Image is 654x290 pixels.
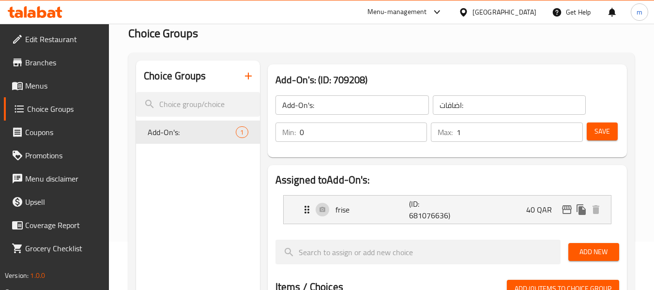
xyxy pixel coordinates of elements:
span: 1.0.0 [30,269,45,282]
span: Upsell [25,196,102,208]
p: (ID: 681076636) [409,198,458,221]
a: Coupons [4,121,109,144]
span: Add-On's: [148,126,236,138]
div: Menu-management [367,6,427,18]
p: 40 QAR [526,204,560,215]
a: Branches [4,51,109,74]
span: Edit Restaurant [25,33,102,45]
h2: Assigned to Add-On's: [275,173,619,187]
p: frise [335,204,410,215]
div: Choices [236,126,248,138]
span: Menus [25,80,102,92]
span: Save [594,125,610,137]
input: search [136,92,259,117]
button: edit [560,202,574,217]
span: Choice Groups [128,22,198,44]
a: Edit Restaurant [4,28,109,51]
a: Coverage Report [4,214,109,237]
span: 1 [236,128,247,137]
span: Branches [25,57,102,68]
span: Choice Groups [27,103,102,115]
button: Save [587,122,618,140]
span: Promotions [25,150,102,161]
p: Max: [438,126,453,138]
div: Expand [284,196,611,224]
span: Coupons [25,126,102,138]
button: delete [589,202,603,217]
a: Menu disclaimer [4,167,109,190]
span: Grocery Checklist [25,243,102,254]
div: [GEOGRAPHIC_DATA] [472,7,536,17]
a: Promotions [4,144,109,167]
a: Upsell [4,190,109,214]
a: Menus [4,74,109,97]
button: Add New [568,243,619,261]
li: Expand [275,191,619,228]
a: Choice Groups [4,97,109,121]
span: m [637,7,642,17]
h2: Choice Groups [144,69,206,83]
a: Grocery Checklist [4,237,109,260]
button: duplicate [574,202,589,217]
span: Coverage Report [25,219,102,231]
h3: Add-On's: (ID: 709208) [275,72,619,88]
span: Menu disclaimer [25,173,102,184]
input: search [275,240,561,264]
p: Min: [282,126,296,138]
span: Version: [5,269,29,282]
span: Add New [576,246,611,258]
div: Add-On's:1 [136,121,259,144]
